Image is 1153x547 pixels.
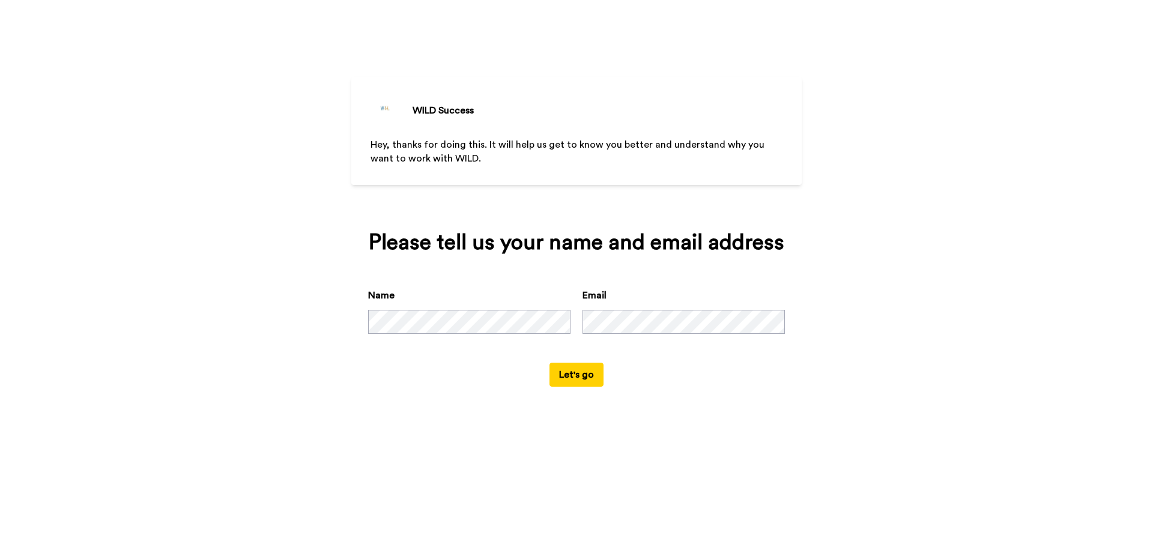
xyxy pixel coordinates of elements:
label: Email [583,288,607,303]
span: Hey, thanks for doing this. It will help us get to know you better and understand why you want to... [371,140,767,163]
div: Please tell us your name and email address [368,231,785,255]
div: WILD Success [413,103,474,118]
button: Let's go [549,363,604,387]
label: Name [368,288,395,303]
